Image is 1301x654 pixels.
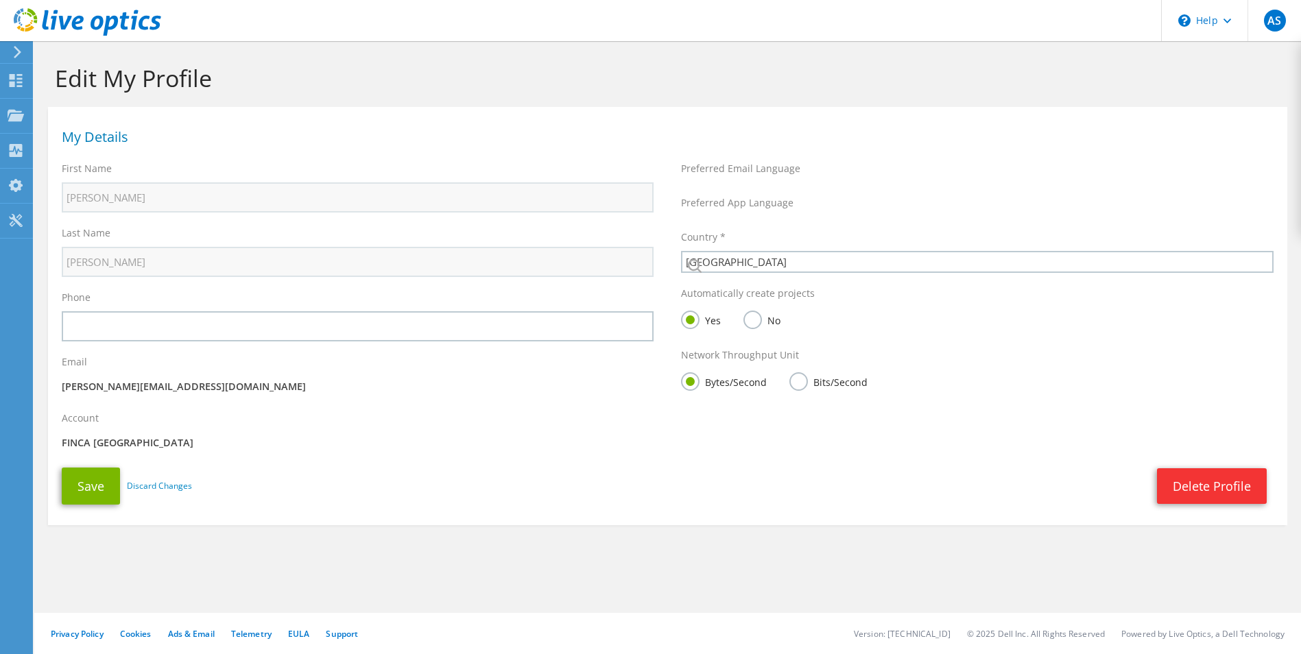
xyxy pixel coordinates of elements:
svg: \n [1178,14,1191,27]
li: Version: [TECHNICAL_ID] [854,628,951,640]
h1: My Details [62,130,1267,144]
label: Phone [62,291,91,304]
label: Bytes/Second [681,372,767,389]
h1: Edit My Profile [55,64,1274,93]
a: Ads & Email [168,628,215,640]
label: Yes [681,311,721,328]
span: AS [1264,10,1286,32]
a: Telemetry [231,628,272,640]
label: No [743,311,780,328]
a: Privacy Policy [51,628,104,640]
label: Preferred App Language [681,196,793,210]
label: First Name [62,162,112,175]
a: Cookies [120,628,152,640]
label: Network Throughput Unit [681,348,799,362]
p: FINCA [GEOGRAPHIC_DATA] [62,435,654,450]
label: Preferred Email Language [681,162,800,175]
li: Powered by Live Optics, a Dell Technology [1121,628,1285,640]
li: © 2025 Dell Inc. All Rights Reserved [967,628,1105,640]
p: [PERSON_NAME][EMAIL_ADDRESS][DOMAIN_NAME] [62,379,654,394]
a: Support [326,628,358,640]
label: Automatically create projects [681,287,815,300]
label: Bits/Second [789,372,868,389]
a: EULA [288,628,309,640]
button: Save [62,468,120,505]
label: Email [62,355,87,369]
label: Account [62,411,99,425]
label: Country * [681,230,726,244]
a: Discard Changes [127,479,192,494]
a: Delete Profile [1157,468,1267,504]
label: Last Name [62,226,110,240]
